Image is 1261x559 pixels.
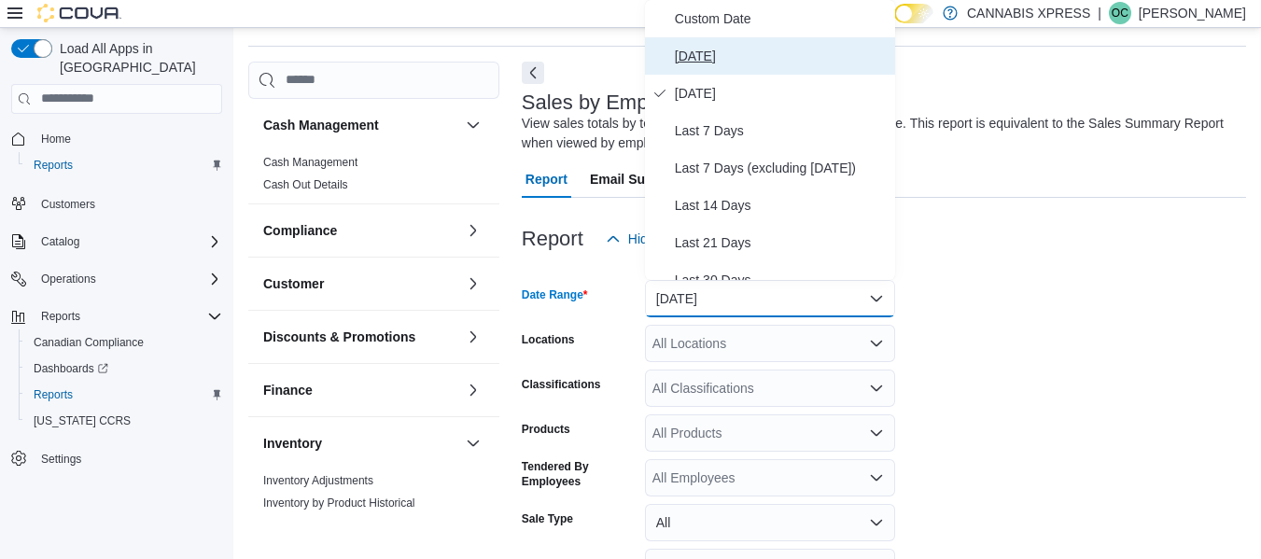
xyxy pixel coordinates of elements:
[41,452,81,467] span: Settings
[263,116,458,134] button: Cash Management
[19,152,230,178] button: Reports
[11,118,222,521] nav: Complex example
[263,473,373,488] span: Inventory Adjustments
[675,194,888,217] span: Last 14 Days
[4,303,230,329] button: Reports
[34,191,222,215] span: Customers
[675,119,888,142] span: Last 7 Days
[263,434,458,453] button: Inventory
[675,157,888,179] span: Last 7 Days (excluding [DATE])
[263,474,373,487] a: Inventory Adjustments
[263,177,348,192] span: Cash Out Details
[645,280,895,317] button: [DATE]
[41,309,80,324] span: Reports
[522,332,575,347] label: Locations
[34,231,222,253] span: Catalog
[522,459,638,489] label: Tendered By Employees
[462,432,484,454] button: Inventory
[19,356,230,382] a: Dashboards
[263,221,337,240] h3: Compliance
[263,155,357,170] span: Cash Management
[41,132,71,147] span: Home
[263,221,458,240] button: Compliance
[967,2,1090,24] p: CANNABIS XPRESS
[1112,2,1128,24] span: OC
[675,269,888,291] span: Last 30 Days
[522,287,588,302] label: Date Range
[26,357,116,380] a: Dashboards
[263,496,415,510] a: Inventory by Product Historical
[462,273,484,295] button: Customer
[34,268,222,290] span: Operations
[34,193,103,216] a: Customers
[462,114,484,136] button: Cash Management
[522,62,544,84] button: Next
[19,382,230,408] button: Reports
[26,410,222,432] span: Washington CCRS
[34,268,104,290] button: Operations
[1098,2,1101,24] p: |
[675,231,888,254] span: Last 21 Days
[522,511,573,526] label: Sale Type
[26,154,222,176] span: Reports
[26,384,222,406] span: Reports
[869,381,884,396] button: Open list of options
[522,377,601,392] label: Classifications
[675,45,888,67] span: [DATE]
[34,127,222,150] span: Home
[34,305,88,328] button: Reports
[263,434,322,453] h3: Inventory
[628,230,726,248] span: Hide Parameters
[263,381,458,399] button: Finance
[4,189,230,217] button: Customers
[462,326,484,348] button: Discounts & Promotions
[598,220,734,258] button: Hide Parameters
[869,470,884,485] button: Open list of options
[522,114,1237,153] div: View sales totals by tendered employee for a specified date range. This report is equivalent to t...
[263,328,415,346] h3: Discounts & Promotions
[19,329,230,356] button: Canadian Compliance
[1139,2,1246,24] p: [PERSON_NAME]
[522,228,583,250] h3: Report
[263,274,458,293] button: Customer
[4,229,230,255] button: Catalog
[26,331,151,354] a: Canadian Compliance
[894,4,933,23] input: Dark Mode
[675,7,888,30] span: Custom Date
[4,125,230,152] button: Home
[263,381,313,399] h3: Finance
[41,272,96,286] span: Operations
[462,219,484,242] button: Compliance
[4,266,230,292] button: Operations
[263,496,415,510] span: Inventory by Product Historical
[26,154,80,176] a: Reports
[522,422,570,437] label: Products
[37,4,121,22] img: Cova
[1109,2,1131,24] div: Owen Cross
[34,158,73,173] span: Reports
[52,39,222,77] span: Load All Apps in [GEOGRAPHIC_DATA]
[34,335,144,350] span: Canadian Compliance
[34,413,131,428] span: [US_STATE] CCRS
[525,161,567,198] span: Report
[34,361,108,376] span: Dashboards
[675,82,888,105] span: [DATE]
[34,305,222,328] span: Reports
[263,156,357,169] a: Cash Management
[590,161,708,198] span: Email Subscription
[248,151,499,203] div: Cash Management
[869,426,884,440] button: Open list of options
[34,231,87,253] button: Catalog
[19,408,230,434] button: [US_STATE] CCRS
[34,447,222,470] span: Settings
[263,274,324,293] h3: Customer
[26,331,222,354] span: Canadian Compliance
[34,448,89,470] a: Settings
[26,357,222,380] span: Dashboards
[869,336,884,351] button: Open list of options
[4,445,230,472] button: Settings
[34,128,78,150] a: Home
[522,91,803,114] h3: Sales by Employee (Tendered)
[263,518,419,533] span: Inventory On Hand by Package
[26,384,80,406] a: Reports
